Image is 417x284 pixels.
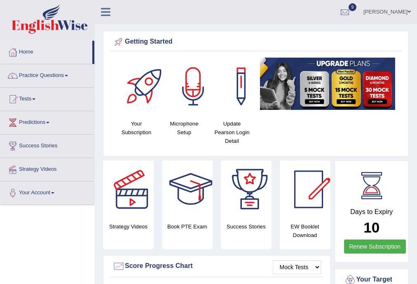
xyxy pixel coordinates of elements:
h4: Your Subscription [117,119,156,137]
h4: Days to Expiry [344,208,400,216]
a: Practice Questions [0,64,94,85]
a: Renew Subscription [344,240,406,254]
span: 9 [349,3,357,11]
h4: EW Booklet Download [280,222,330,240]
img: small5.jpg [260,58,395,110]
a: Success Stories [0,135,94,155]
b: 10 [363,219,380,235]
h4: Strategy Videos [103,222,154,231]
h4: Update Pearson Login Detail [212,119,252,145]
h4: Book PTE Exam [162,222,213,231]
a: Your Account [0,182,94,202]
div: Getting Started [112,36,399,48]
h4: Microphone Setup [164,119,204,137]
a: Strategy Videos [0,158,94,179]
a: Tests [0,88,94,108]
a: Predictions [0,111,94,132]
h4: Success Stories [221,222,272,231]
a: Home [0,41,92,61]
div: Score Progress Chart [112,260,321,272]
